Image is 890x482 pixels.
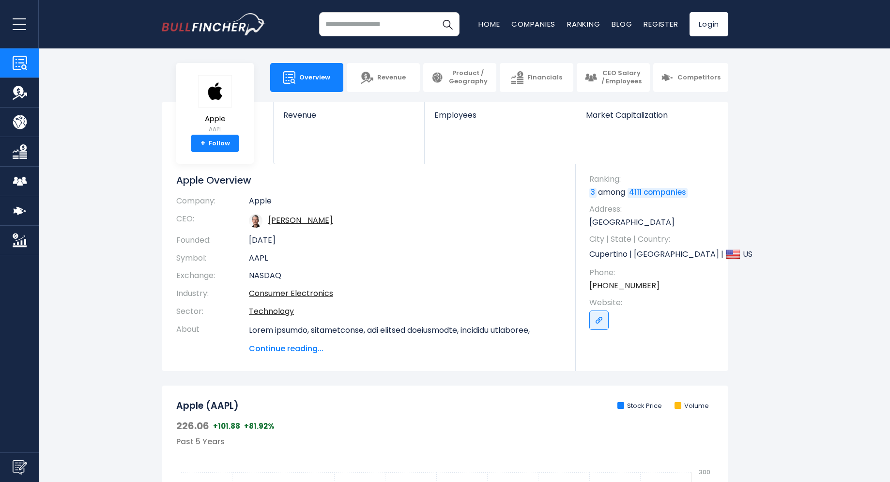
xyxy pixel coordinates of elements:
span: Overview [299,74,330,82]
a: [PHONE_NUMBER] [589,280,660,291]
span: 226.06 [176,420,209,432]
a: Revenue [347,63,420,92]
li: Stock Price [617,402,662,410]
button: Search [435,12,460,36]
span: +81.92% [244,421,275,431]
span: Revenue [283,110,414,120]
a: Apple AAPL [198,75,232,135]
th: Founded: [176,232,249,249]
a: +Follow [191,135,239,152]
small: AAPL [198,125,232,134]
span: Employees [434,110,566,120]
span: CEO Salary / Employees [601,69,642,86]
span: +101.88 [213,421,240,431]
a: Register [644,19,678,29]
a: Revenue [274,102,424,136]
a: Technology [249,306,294,317]
span: Ranking: [589,174,719,185]
strong: + [200,139,205,148]
th: About [176,321,249,355]
text: 300 [699,468,710,476]
a: Home [478,19,500,29]
span: Product / Geography [447,69,489,86]
a: Ranking [567,19,600,29]
th: Symbol: [176,249,249,267]
th: CEO: [176,210,249,232]
td: NASDAQ [249,267,561,285]
span: City | State | Country: [589,234,719,245]
h2: Apple (AAPL) [176,400,239,412]
a: 3 [589,188,597,198]
th: Company: [176,196,249,210]
a: Overview [270,63,343,92]
a: Financials [500,63,573,92]
span: Phone: [589,267,719,278]
img: tim-cook.jpg [249,214,262,228]
th: Industry: [176,285,249,303]
p: among [589,187,719,198]
a: CEO Salary / Employees [577,63,650,92]
span: Address: [589,204,719,215]
td: [DATE] [249,232,561,249]
span: Market Capitalization [586,110,718,120]
a: Product / Geography [423,63,496,92]
h1: Apple Overview [176,174,561,187]
a: Blog [612,19,632,29]
td: Apple [249,196,561,210]
a: Go to link [589,311,609,330]
span: Revenue [377,74,406,82]
span: Past 5 Years [176,436,225,447]
span: Apple [198,115,232,123]
span: Website: [589,297,719,308]
a: Login [690,12,728,36]
th: Sector: [176,303,249,321]
p: Cupertino | [GEOGRAPHIC_DATA] | US [589,247,719,262]
a: Companies [511,19,555,29]
span: Financials [527,74,562,82]
a: Consumer Electronics [249,288,333,299]
a: Market Capitalization [576,102,727,136]
td: AAPL [249,249,561,267]
p: [GEOGRAPHIC_DATA] [589,217,719,228]
a: ceo [268,215,333,226]
a: Go to homepage [162,13,266,35]
span: Continue reading... [249,343,561,355]
a: Employees [425,102,575,136]
a: Competitors [653,63,728,92]
li: Volume [675,402,709,410]
a: 4111 companies [628,188,688,198]
span: Competitors [677,74,721,82]
img: bullfincher logo [162,13,266,35]
th: Exchange: [176,267,249,285]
